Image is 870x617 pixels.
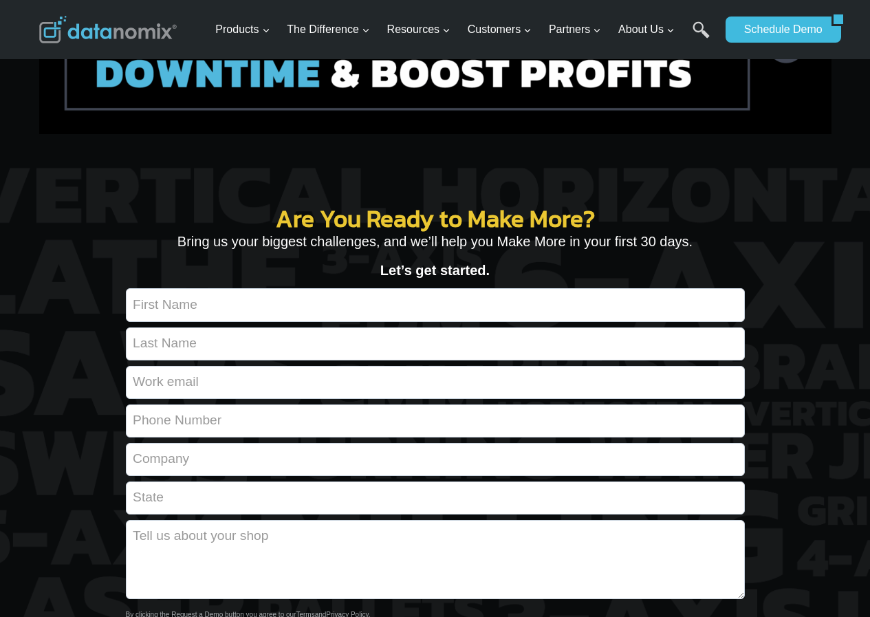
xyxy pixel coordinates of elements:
input: Phone Number [126,404,745,437]
span: Partners [549,21,601,39]
img: Datanomix [39,16,177,43]
input: Last Name [126,327,745,360]
h2: Are You Ready to Make More? [126,206,745,230]
input: Work email [126,366,745,399]
a: Search [693,21,710,52]
span: Products [215,21,270,39]
span: Customers [468,21,532,39]
span: The Difference [287,21,370,39]
iframe: Popup CTA [7,374,228,610]
p: Bring us your biggest challenges, and we’ll help you Make More in your first 30 days. [126,230,745,252]
span: Resources [387,21,450,39]
input: First Name [126,288,745,321]
span: About Us [618,21,675,39]
input: Company [126,443,745,476]
nav: Primary Navigation [210,8,719,52]
a: Schedule Demo [726,17,831,43]
input: State [126,481,745,515]
strong: Let’s get started. [380,263,490,278]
